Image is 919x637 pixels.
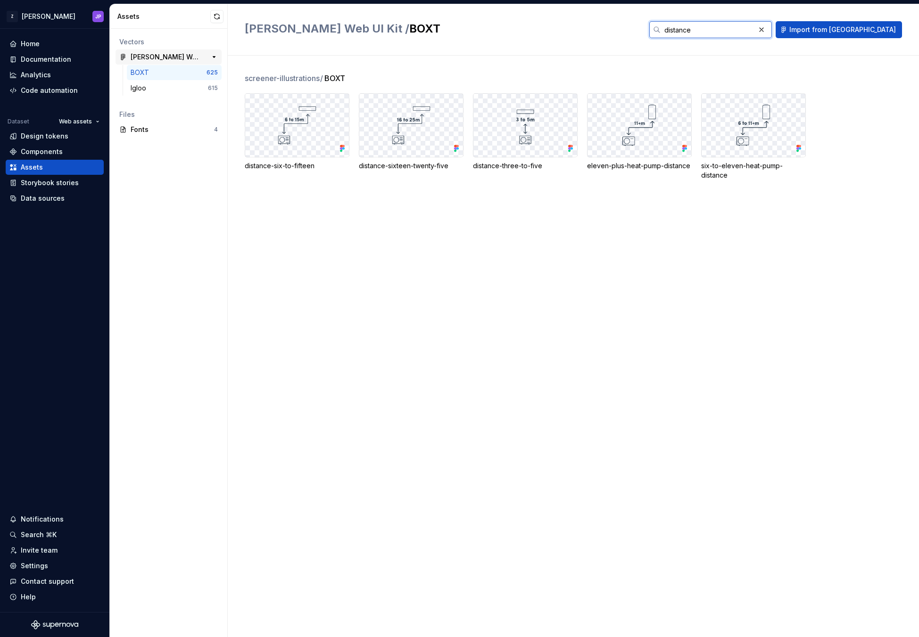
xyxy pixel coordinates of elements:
a: Fonts4 [116,122,222,137]
div: Help [21,592,36,602]
div: Components [21,147,63,156]
span: / [320,73,323,83]
a: Code automation [6,83,104,98]
svg: Supernova Logo [31,620,78,629]
div: 615 [208,84,218,92]
div: Search ⌘K [21,530,57,539]
div: Assets [117,12,210,21]
div: Data sources [21,194,65,203]
a: Storybook stories [6,175,104,190]
div: JP [95,13,101,20]
span: Web assets [59,118,92,125]
div: Storybook stories [21,178,79,188]
a: [PERSON_NAME] Web UI Kit [116,49,222,65]
button: Z[PERSON_NAME]JP [2,6,108,26]
a: Igloo615 [127,81,222,96]
input: Search in assets... [661,21,755,38]
a: BOXT625 [127,65,222,80]
div: distance-three-to-five [473,161,578,171]
div: Assets [21,163,43,172]
div: Z [7,11,18,22]
span: Import from [GEOGRAPHIC_DATA] [789,25,896,34]
div: Contact support [21,577,74,586]
span: BOXT [324,73,345,84]
div: 4 [214,126,218,133]
div: 625 [207,69,218,76]
a: Components [6,144,104,159]
a: Assets [6,160,104,175]
div: Files [119,110,218,119]
div: Analytics [21,70,51,80]
button: Notifications [6,512,104,527]
div: [PERSON_NAME] [22,12,75,21]
button: Help [6,589,104,604]
div: Vectors [119,37,218,47]
span: [PERSON_NAME] Web UI Kit / [245,22,409,35]
a: Invite team [6,543,104,558]
div: distance-sixteen-twenty-five [359,161,464,171]
div: Code automation [21,86,78,95]
button: Import from [GEOGRAPHIC_DATA] [776,21,902,38]
a: Documentation [6,52,104,67]
div: Dataset [8,118,29,125]
a: Data sources [6,191,104,206]
div: Home [21,39,40,49]
a: Analytics [6,67,104,82]
div: Fonts [131,125,214,134]
div: BOXT [131,68,153,77]
div: [PERSON_NAME] Web UI Kit [131,52,201,62]
h2: BOXT [245,21,638,36]
div: Notifications [21,514,64,524]
div: Invite team [21,546,58,555]
div: Design tokens [21,131,68,141]
div: Documentation [21,55,71,64]
div: distance-six-to-fifteen [245,161,349,171]
div: six-to-eleven-heat-pump-distance [701,161,806,180]
a: Home [6,36,104,51]
span: screener-illustrations [245,73,323,84]
div: eleven-plus-heat-pump-distance [587,161,692,171]
div: Igloo [131,83,150,93]
div: Settings [21,561,48,571]
button: Contact support [6,574,104,589]
button: Web assets [55,115,104,128]
button: Search ⌘K [6,527,104,542]
a: Design tokens [6,129,104,144]
a: Settings [6,558,104,573]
